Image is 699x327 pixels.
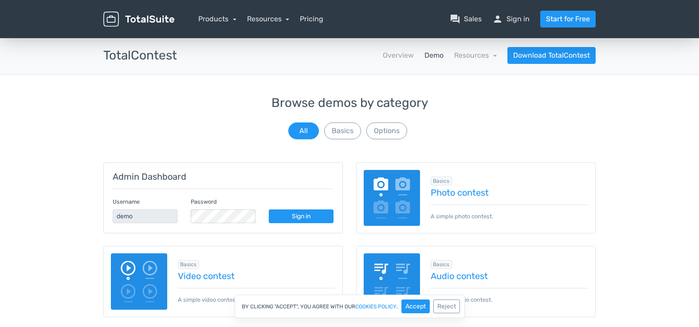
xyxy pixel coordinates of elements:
h3: TotalContest [103,49,177,63]
img: image-poll.png.webp [364,170,420,226]
a: personSign in [492,14,530,24]
label: Username [113,197,140,206]
span: question_answer [450,14,460,24]
h5: Admin Dashboard [113,172,334,181]
label: Password [191,197,217,206]
a: Audio contest [431,271,589,281]
a: question_answerSales [450,14,482,24]
a: Demo [424,50,444,61]
button: Accept [401,299,430,313]
a: Download TotalContest [507,47,596,64]
a: Photo contest [431,188,589,197]
button: Reject [433,299,460,313]
p: A simple audio contest. [431,288,589,304]
button: All [288,122,319,139]
p: A simple photo contest. [431,205,589,221]
img: TotalSuite for WordPress [103,12,174,27]
button: Basics [324,122,361,139]
p: A simple video contest. [178,288,336,304]
span: Browse all in Basics [178,260,200,269]
a: cookies policy [355,304,397,309]
span: Browse all in Basics [431,260,452,269]
h3: Browse demos by category [103,96,596,110]
div: By clicking "Accept", you agree with our . [235,295,465,318]
a: Start for Free [540,11,596,28]
a: Overview [383,50,414,61]
span: person [492,14,503,24]
a: Pricing [300,14,323,24]
span: Browse all in Basics [431,177,452,185]
button: Options [366,122,407,139]
a: Resources [247,15,290,23]
img: video-poll.png.webp [111,253,167,310]
img: audio-poll.png.webp [364,253,420,310]
a: Products [198,15,236,23]
a: Sign in [269,209,334,223]
a: Video contest [178,271,336,281]
a: Resources [454,51,497,59]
